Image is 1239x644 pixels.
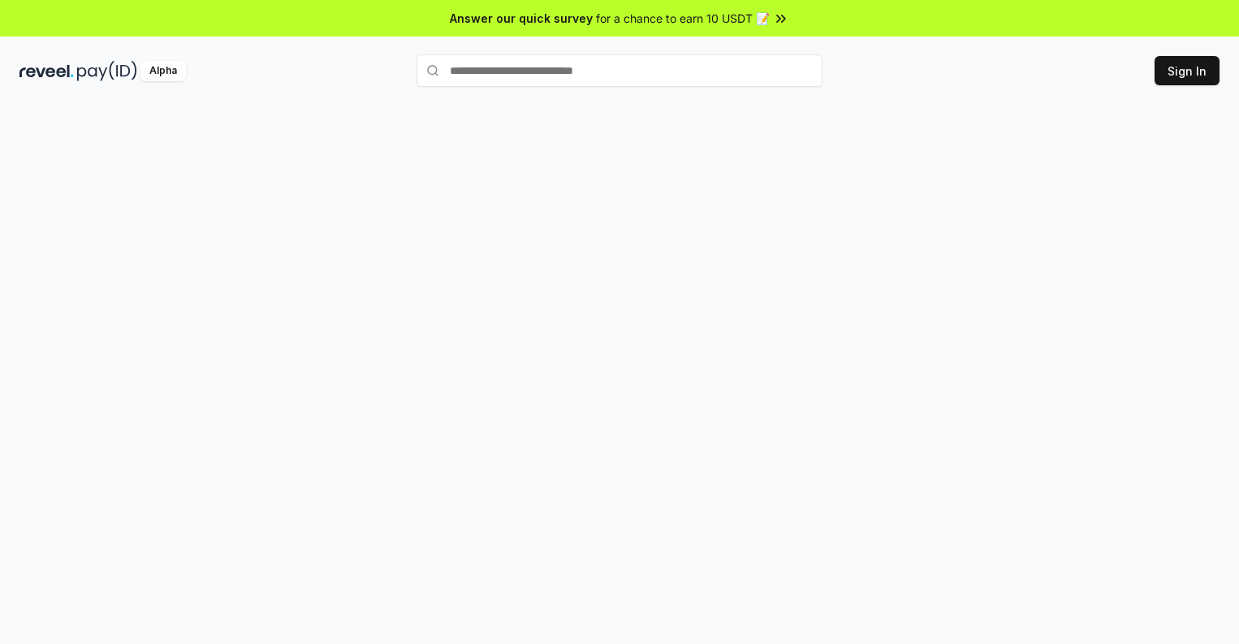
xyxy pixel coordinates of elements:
[596,10,770,27] span: for a chance to earn 10 USDT 📝
[1155,56,1220,85] button: Sign In
[140,61,186,81] div: Alpha
[450,10,593,27] span: Answer our quick survey
[77,61,137,81] img: pay_id
[19,61,74,81] img: reveel_dark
